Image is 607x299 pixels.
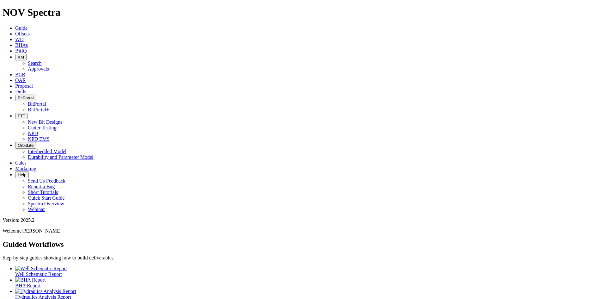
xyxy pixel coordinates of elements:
button: KM [15,54,27,60]
a: Approvals [28,66,49,72]
a: Proposal [15,83,33,89]
span: OrbitLite [18,143,34,148]
button: Help [15,171,29,178]
span: [PERSON_NAME] [21,228,62,234]
button: OrbitLite [15,142,36,149]
img: Well Schematic Report [15,266,67,271]
a: BHA Report BHA Report [15,277,604,288]
a: Short Tutorials [28,190,58,195]
a: New Bit Designs [28,119,62,125]
span: Help [18,172,26,177]
a: NPD [28,131,38,136]
a: Search [28,60,42,66]
a: Guide [15,25,28,31]
a: BitPortal [28,101,46,107]
a: Offsets [15,31,30,36]
a: Webinar [28,207,45,212]
p: Step-by-step guides showing how to build deliverables [3,255,604,261]
a: Marketing [15,166,36,171]
a: Cutter Testing [28,125,57,130]
a: Dulls [15,89,26,94]
span: Well Schematic Report [15,271,62,277]
img: BHA Report [15,277,46,283]
h2: Guided Workflows [3,240,604,249]
a: Durability and Parameter Model [28,154,94,160]
a: BHAs [15,42,28,48]
div: Version: 2025.2 [3,217,604,223]
button: BitPortal [15,95,36,101]
a: Quick Start Guide [28,195,64,201]
a: BCR [15,72,25,77]
span: FTT [18,114,25,118]
a: BitIQ [15,48,27,53]
span: KM [18,55,24,59]
a: Spectra Overview [28,201,64,206]
a: NPD EMS [28,136,50,142]
h1: NOV Spectra [3,7,604,18]
a: WD [15,37,24,42]
button: FTT [15,113,28,119]
a: Report a Bug [28,184,55,189]
a: Well Schematic Report Well Schematic Report [15,266,604,277]
a: BitPortal+ [28,107,49,112]
a: Interbedded Model [28,149,66,154]
span: BHA Report [15,283,40,288]
p: Welcome [3,228,604,234]
a: OAR [15,78,26,83]
span: BitPortal [18,96,34,100]
img: Hydraulics Analysis Report [15,289,76,294]
a: Send Us Feedback [28,178,65,184]
a: Calcs [15,160,27,165]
